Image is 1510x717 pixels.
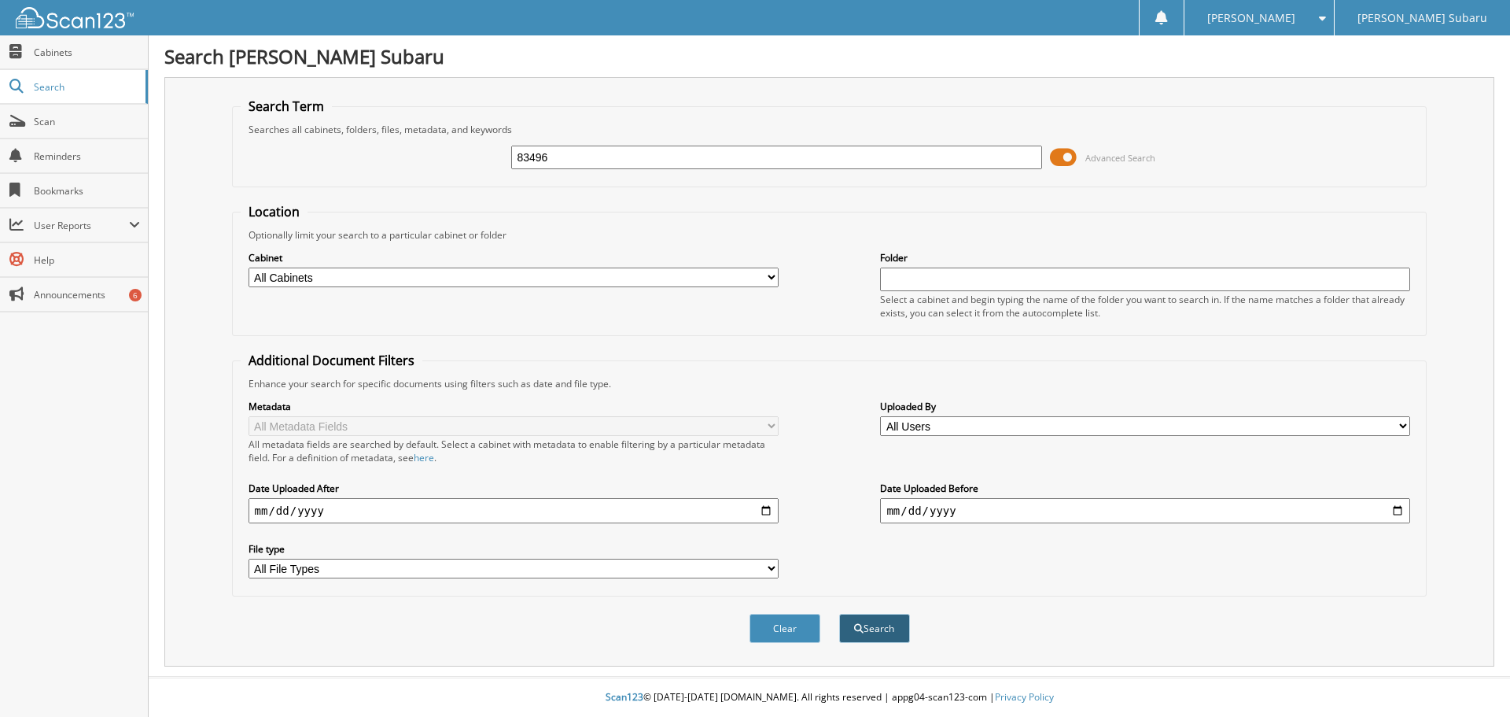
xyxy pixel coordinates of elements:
[34,46,140,59] span: Cabinets
[16,7,134,28] img: scan123-logo-white.svg
[249,542,779,556] label: File type
[241,377,1419,390] div: Enhance your search for specific documents using filters such as date and file type.
[1357,13,1487,23] span: [PERSON_NAME] Subaru
[414,451,434,464] a: here
[241,123,1419,136] div: Searches all cabinets, folders, files, metadata, and keywords
[34,219,129,232] span: User Reports
[1207,13,1295,23] span: [PERSON_NAME]
[34,184,140,198] span: Bookmarks
[880,251,1410,264] label: Folder
[241,352,422,369] legend: Additional Document Filters
[129,289,142,301] div: 6
[241,203,308,220] legend: Location
[1085,152,1155,164] span: Advanced Search
[1431,641,1510,717] iframe: Chat Widget
[34,80,138,94] span: Search
[880,400,1410,413] label: Uploaded By
[249,400,779,413] label: Metadata
[241,228,1419,242] div: Optionally limit your search to a particular cabinet or folder
[34,115,140,128] span: Scan
[164,43,1494,69] h1: Search [PERSON_NAME] Subaru
[249,482,779,495] label: Date Uploaded After
[149,678,1510,717] div: © [DATE]-[DATE] [DOMAIN_NAME]. All rights reserved | appg04-scan123-com |
[249,438,779,464] div: All metadata fields are searched by default. Select a cabinet with metadata to enable filtering b...
[995,690,1054,704] a: Privacy Policy
[606,690,643,704] span: Scan123
[249,251,779,264] label: Cabinet
[34,288,140,301] span: Announcements
[34,253,140,267] span: Help
[241,98,332,115] legend: Search Term
[839,614,910,643] button: Search
[249,498,779,523] input: start
[880,498,1410,523] input: end
[880,482,1410,495] label: Date Uploaded Before
[749,614,820,643] button: Clear
[880,293,1410,320] div: Select a cabinet and begin typing the name of the folder you want to search in. If the name match...
[34,150,140,163] span: Reminders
